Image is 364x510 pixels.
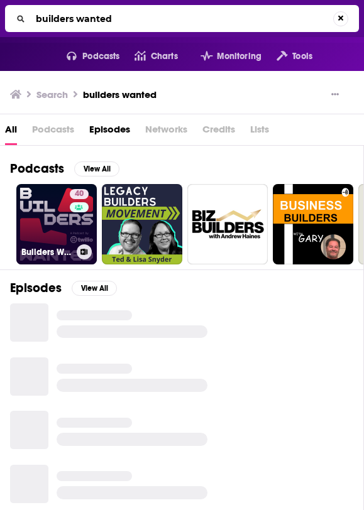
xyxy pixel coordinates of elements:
[10,280,62,296] h2: Episodes
[10,280,117,296] a: EpisodesView All
[185,46,262,67] button: open menu
[82,48,119,65] span: Podcasts
[21,247,72,258] h3: Builders Wanted
[262,46,312,67] button: open menu
[70,189,89,199] a: 40
[250,119,269,145] span: Lists
[74,161,119,176] button: View All
[32,119,74,145] span: Podcasts
[119,46,177,67] a: Charts
[10,161,119,176] a: PodcastsView All
[31,9,333,29] input: Search...
[5,5,359,32] div: Search...
[151,48,178,65] span: Charts
[10,161,64,176] h2: Podcasts
[217,48,262,65] span: Monitoring
[75,188,84,200] span: 40
[5,119,17,145] a: All
[89,119,130,145] a: Episodes
[326,89,344,101] button: Show More Button
[202,119,235,145] span: Credits
[16,184,97,264] a: 40Builders Wanted
[36,89,68,100] h3: Search
[145,119,187,145] span: Networks
[72,281,117,296] button: View All
[52,46,120,67] button: open menu
[292,48,312,65] span: Tools
[83,89,157,100] h3: builders wanted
